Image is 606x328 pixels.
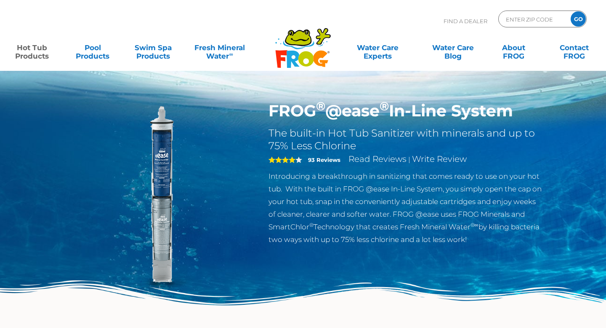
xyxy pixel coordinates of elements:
[271,17,335,68] img: Frog Products Logo
[429,39,476,56] a: Water CareBlog
[190,39,249,56] a: Fresh MineralWater∞
[69,39,116,56] a: PoolProducts
[268,170,543,246] p: Introducing a breakthrough in sanitizing that comes ready to use on your hot tub. With the built ...
[470,222,478,228] sup: ®∞
[380,99,389,113] sup: ®
[348,154,407,164] a: Read Reviews
[229,51,233,57] sup: ∞
[408,156,410,164] span: |
[8,39,56,56] a: Hot TubProducts
[268,156,295,163] span: 4
[308,156,340,163] strong: 93 Reviews
[490,39,537,56] a: AboutFROG
[268,127,543,152] h2: The built-in Hot Tub Sanitizer with minerals and up to 75% Less Chlorine
[63,101,256,294] img: inline-system.png
[444,11,487,32] p: Find A Dealer
[412,154,467,164] a: Write Review
[550,39,598,56] a: ContactFROG
[339,39,416,56] a: Water CareExperts
[309,222,314,228] sup: ®
[130,39,177,56] a: Swim SpaProducts
[571,11,586,27] input: GO
[268,101,543,121] h1: FROG @ease In-Line System
[316,99,325,113] sup: ®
